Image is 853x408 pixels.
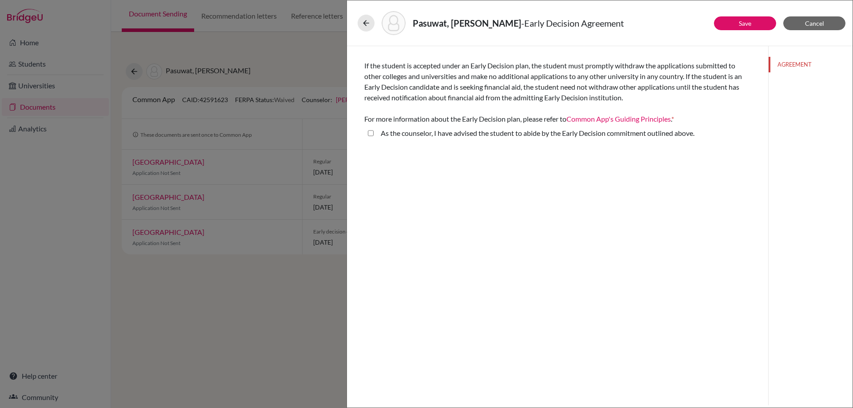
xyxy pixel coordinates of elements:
[381,128,694,139] label: As the counselor, I have advised the student to abide by the Early Decision commitment outlined a...
[521,18,624,28] span: - Early Decision Agreement
[769,57,853,72] button: AGREEMENT
[364,61,742,123] span: If the student is accepted under an Early Decision plan, the student must promptly withdraw the a...
[566,115,671,123] a: Common App's Guiding Principles
[413,18,521,28] strong: Pasuwat, [PERSON_NAME]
